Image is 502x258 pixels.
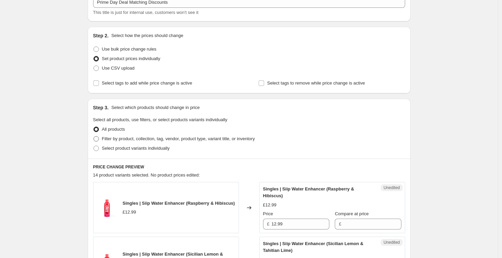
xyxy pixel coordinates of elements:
[267,80,365,86] span: Select tags to remove while price change is active
[93,32,109,39] h2: Step 2.
[263,241,364,253] span: Singles | Siip Water Enhancer (Sicilian Lemon & Tahitian Lime)
[93,172,200,178] span: 14 product variants selected. No product prices edited:
[93,10,198,15] span: This title is just for internal use, customers won't see it
[263,186,354,198] span: Singles | Siip Water Enhancer (Raspberry & Hibiscus)
[383,185,400,190] span: Unedited
[111,32,183,39] p: Select how the prices should change
[263,202,277,208] div: £12.99
[102,146,170,151] span: Select product variants individually
[263,211,273,216] span: Price
[102,47,156,52] span: Use bulk price change rules
[93,117,227,122] span: Select all products, use filters, or select products variants individually
[339,221,341,226] span: £
[123,209,136,216] div: £12.99
[102,127,125,132] span: All products
[93,104,109,111] h2: Step 3.
[123,201,235,206] span: Singles | Siip Water Enhancer (Raspberry & Hibiscus)
[111,104,200,111] p: Select which products should change in price
[102,80,192,86] span: Select tags to add while price change is active
[93,164,405,170] h6: PRICE CHANGE PREVIEW
[335,211,369,216] span: Compare at price
[97,198,117,218] img: Siip_Liquid_Enhancer_Raspberry_Hibiscus_80x.webp
[102,66,135,71] span: Use CSV upload
[383,240,400,245] span: Unedited
[102,136,255,141] span: Filter by product, collection, tag, vendor, product type, variant title, or inventory
[267,221,270,226] span: £
[102,56,160,61] span: Set product prices individually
